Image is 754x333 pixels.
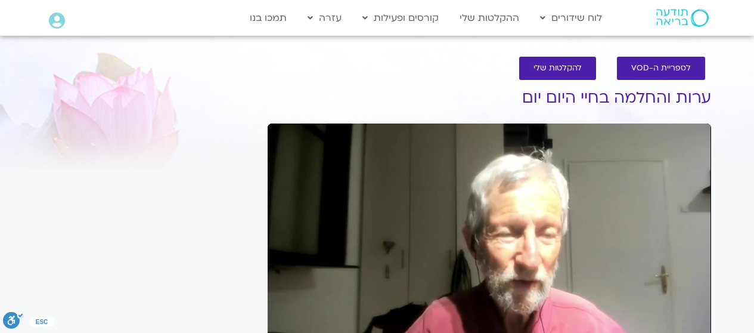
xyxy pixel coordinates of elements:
span: לספריית ה-VOD [631,64,691,73]
a: קורסים ופעילות [356,7,445,29]
a: לספריית ה-VOD [617,57,705,80]
h1: ערות והחלמה בחיי היום יום [268,89,711,107]
a: ההקלטות שלי [454,7,525,29]
a: לוח שידורים [534,7,608,29]
span: להקלטות שלי [533,64,582,73]
a: להקלטות שלי [519,57,596,80]
a: תמכו בנו [244,7,293,29]
img: תודעה בריאה [656,9,709,27]
a: עזרה [302,7,347,29]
